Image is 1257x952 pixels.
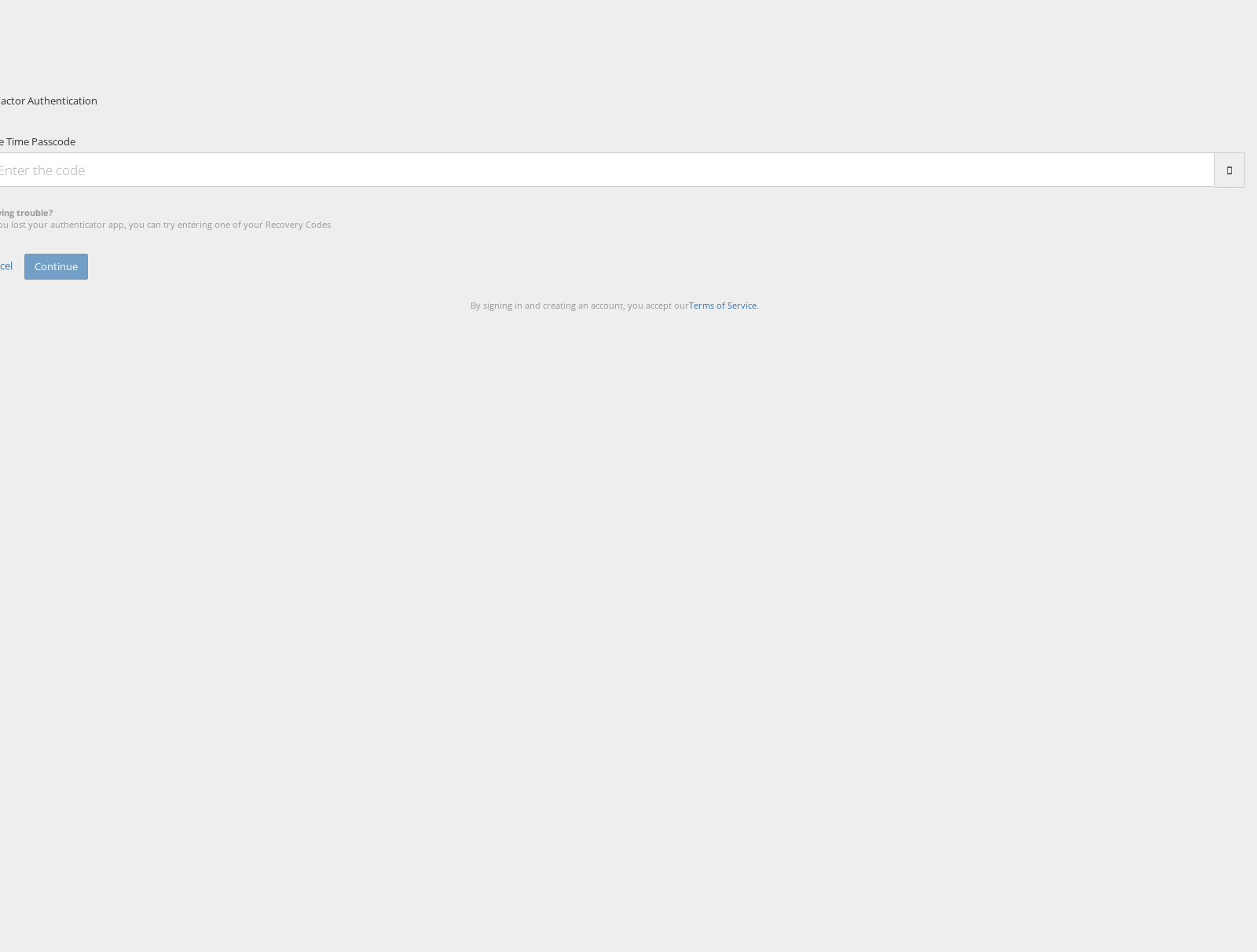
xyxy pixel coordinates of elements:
a: Terms of Service [689,299,757,311]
